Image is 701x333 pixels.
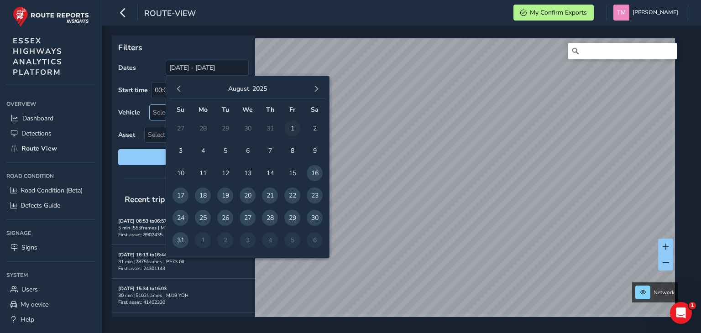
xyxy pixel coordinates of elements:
[689,302,696,309] span: 1
[240,210,256,226] span: 27
[195,210,211,226] span: 25
[21,129,52,138] span: Detections
[307,165,323,181] span: 16
[118,251,167,258] strong: [DATE] 16:13 to 16:44
[21,300,48,309] span: My device
[513,5,594,21] button: My Confirm Exports
[21,315,34,324] span: Help
[568,43,677,59] input: Search
[613,5,629,21] img: diamond-layout
[530,8,587,17] span: My Confirm Exports
[6,268,95,282] div: System
[173,187,188,203] span: 17
[284,210,300,226] span: 29
[6,169,95,183] div: Road Condition
[118,149,249,165] button: Reset filters
[118,42,249,53] p: Filters
[240,187,256,203] span: 20
[217,165,233,181] span: 12
[633,5,678,21] span: [PERSON_NAME]
[6,97,95,111] div: Overview
[222,105,229,114] span: Tu
[22,114,53,123] span: Dashboard
[670,302,692,324] iframe: Intercom live chat
[307,120,323,136] span: 2
[266,105,274,114] span: Th
[240,143,256,159] span: 6
[115,38,675,328] canvas: Map
[262,210,278,226] span: 28
[118,285,167,292] strong: [DATE] 15:34 to 16:03
[195,143,211,159] span: 4
[195,187,211,203] span: 18
[118,299,165,306] span: First asset: 41402330
[217,210,233,226] span: 26
[21,285,38,294] span: Users
[6,312,95,327] a: Help
[284,165,300,181] span: 15
[307,187,323,203] span: 23
[6,126,95,141] a: Detections
[228,84,249,93] button: August
[6,297,95,312] a: My device
[118,187,176,211] span: Recent trips
[240,165,256,181] span: 13
[118,224,249,231] div: 5 min | 555 frames | MT25 GUC
[177,105,184,114] span: Su
[145,127,233,142] span: Select an asset code
[21,243,37,252] span: Signs
[284,187,300,203] span: 22
[21,144,57,153] span: Route View
[118,108,140,117] label: Vehicle
[13,36,63,78] span: ESSEX HIGHWAYS ANALYTICS PLATFORM
[150,105,233,120] div: Select vehicle
[173,232,188,248] span: 31
[13,6,89,27] img: rr logo
[118,258,249,265] div: 31 min | 2875 frames | PF73 0JL
[262,143,278,159] span: 7
[21,186,83,195] span: Road Condition (Beta)
[173,210,188,226] span: 24
[613,5,681,21] button: [PERSON_NAME]
[217,143,233,159] span: 5
[118,218,167,224] strong: [DATE] 06:53 to 06:57
[118,130,135,139] label: Asset
[284,143,300,159] span: 8
[654,289,675,296] span: Network
[195,165,211,181] span: 11
[307,210,323,226] span: 30
[307,143,323,159] span: 9
[21,201,60,210] span: Defects Guide
[118,265,165,272] span: First asset: 24301143
[252,84,267,93] button: 2025
[6,183,95,198] a: Road Condition (Beta)
[289,105,295,114] span: Fr
[6,226,95,240] div: Signage
[173,143,188,159] span: 3
[262,187,278,203] span: 21
[173,165,188,181] span: 10
[118,63,136,72] label: Dates
[6,198,95,213] a: Defects Guide
[6,282,95,297] a: Users
[6,141,95,156] a: Route View
[199,105,208,114] span: Mo
[118,86,148,94] label: Start time
[125,153,242,161] span: Reset filters
[144,8,196,21] span: route-view
[118,231,162,238] span: First asset: 8902435
[311,105,319,114] span: Sa
[6,111,95,126] a: Dashboard
[284,120,300,136] span: 1
[217,187,233,203] span: 19
[118,292,249,299] div: 30 min | 5103 frames | MJ19 YDH
[262,165,278,181] span: 14
[6,240,95,255] a: Signs
[242,105,253,114] span: We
